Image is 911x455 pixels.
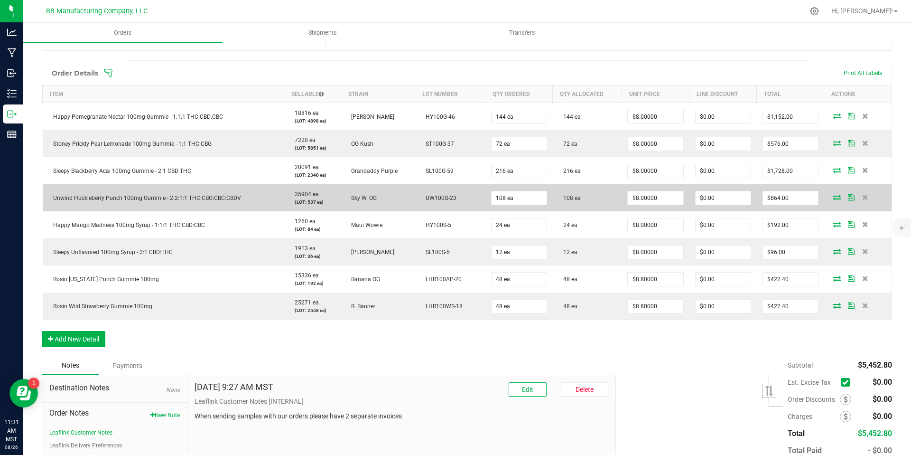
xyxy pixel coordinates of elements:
span: 35904 ea [290,191,319,198]
span: Delete Order Detail [858,248,873,254]
th: Total [757,85,824,103]
a: Orders [23,23,223,43]
input: 0 [696,137,751,151]
iframe: Resource center unread badge [28,378,39,389]
button: New Note [150,411,180,419]
span: 48 ea [558,303,577,310]
input: 0 [696,164,751,178]
span: Save Order Detail [844,303,858,308]
input: 0 [628,191,683,205]
span: Shipments [296,28,350,37]
input: 0 [492,110,547,123]
span: Subtotal [788,361,813,369]
input: 0 [628,164,683,178]
input: 0 [763,137,818,151]
th: Qty Ordered [485,85,553,103]
span: Delete Order Detail [858,194,873,200]
span: 24 ea [558,222,577,228]
span: 7220 ea [290,137,316,143]
input: 0 [763,164,818,178]
p: (LOT: 192 ea) [290,280,335,287]
input: 0 [492,191,547,205]
p: (LOT: 2340 ea) [290,171,335,179]
p: (LOT: 2558 ea) [290,307,335,314]
span: Rosin [US_STATE] Punch Gummie 100mg [48,276,159,283]
input: 0 [763,218,818,232]
span: 15336 ea [290,272,319,279]
input: 0 [628,110,683,123]
span: 1913 ea [290,245,316,252]
th: Sellable [284,85,341,103]
button: Leaflink Delivery Preferences [49,441,122,450]
span: Stoney Prickly Pear Lemonade 100mg Gummie - 1:1 THC:CBG [48,141,212,147]
span: $0.00 [873,395,892,404]
span: B. Banner [346,303,375,310]
span: HY100G-46 [421,114,455,120]
span: OG Kush [346,141,373,147]
input: 0 [628,273,683,286]
span: Hi, [PERSON_NAME]! [831,7,893,15]
span: Delete Order Detail [858,167,873,173]
span: Banana OG [346,276,380,283]
span: Delete Order Detail [858,221,873,227]
p: 08/26 [4,444,19,451]
input: 0 [696,273,751,286]
span: Save Order Detail [844,221,858,227]
span: Save Order Detail [844,140,858,146]
span: [PERSON_NAME] [346,114,394,120]
span: Total [788,429,805,438]
span: LHR100AP-20 [421,276,462,283]
span: Save Order Detail [844,167,858,173]
input: 0 [696,191,751,205]
span: Save Order Detail [844,194,858,200]
th: Qty Allocated [553,85,622,103]
span: Order Notes [49,408,180,419]
a: Shipments [223,23,422,43]
input: 0 [763,273,818,286]
span: Sky W. OG [346,195,377,201]
p: Leaflink Customer Notes [INTERNAL] [195,397,608,407]
button: Delete [561,382,608,397]
span: 108 ea [558,195,581,201]
span: $0.00 [873,412,892,421]
inline-svg: Outbound [7,109,17,119]
span: Happy Pomegranate Nectar 100mg Gummie - 1:1:1 THC:CBD:CBC [48,114,223,120]
span: 12 ea [558,249,577,256]
input: 0 [763,191,818,205]
span: Sleepy Unflavored 100mg Syrup - 2:1 CBD:THC [48,249,173,256]
span: $5,452.80 [858,429,892,438]
p: (LOT: 537 ea) [290,199,335,206]
input: 0 [696,300,751,313]
input: 0 [628,246,683,259]
div: Manage settings [809,7,820,16]
a: Transfers [422,23,622,43]
span: Unwind Huckleberry Punch 100mg Gummie - 2:2:1:1 THC:CBG:CBC:CBDV [48,195,241,201]
input: 0 [492,300,547,313]
input: 0 [628,137,683,151]
th: Lot Number [415,85,485,103]
span: 20091 ea [290,164,319,171]
span: - $0.00 [868,446,892,455]
span: SL100S-5 [421,249,450,256]
span: 25271 ea [290,299,319,306]
span: Save Order Detail [844,113,858,119]
span: HY100S-5 [421,222,451,228]
span: Rosin Wild Strawberry Gummie 100mg [48,303,152,310]
span: ST100G-37 [421,141,454,147]
span: Grandaddy Purple [346,168,398,174]
p: (LOT: 84 ea) [290,226,335,233]
input: 0 [492,137,547,151]
inline-svg: Analytics [7,28,17,37]
p: (LOT: 4898 ea) [290,117,335,124]
span: Maui Wowie [346,222,382,228]
span: 72 ea [558,141,577,147]
span: $5,452.80 [858,360,892,370]
button: Edit [509,382,547,397]
span: Delete [576,386,594,393]
span: 18816 ea [290,110,319,116]
th: Item [43,85,284,103]
span: Charges [788,413,840,420]
input: 0 [763,110,818,123]
span: Transfers [496,28,548,37]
